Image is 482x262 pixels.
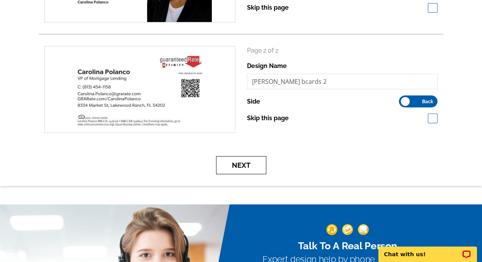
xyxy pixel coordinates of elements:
button: Next [216,156,266,174]
img: support-img-1.png [326,225,337,235]
img: support-img-2.png [342,225,353,235]
label: Side [247,97,260,106]
label: Skip this page [247,3,289,12]
img: support-img-3_1.png [358,225,368,235]
p: Page 2 of 2 [247,46,438,55]
iframe: LiveChat chat widget [373,238,482,262]
label: Skip this page [247,114,289,123]
input: File Name [247,74,438,89]
span: Back [422,100,433,104]
label: Design Name [247,61,287,71]
h2: Talk To A Real Person [262,240,433,252]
